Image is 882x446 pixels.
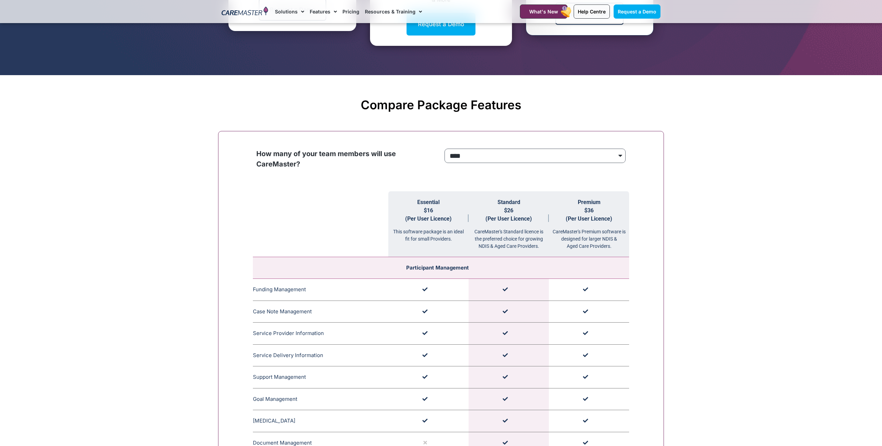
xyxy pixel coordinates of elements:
p: How many of your team members will use CareMaster? [256,149,438,169]
td: Support Management [253,366,388,388]
span: $36 (Per User Licence) [566,207,612,222]
span: Request a Demo [618,9,656,14]
td: Funding Management [253,279,388,301]
th: Standard [469,191,549,257]
td: [MEDICAL_DATA] [253,410,388,432]
th: Premium [549,191,629,257]
a: What's New [520,4,567,19]
span: Participant Management [406,264,469,271]
td: Case Note Management [253,301,388,323]
span: What's New [529,9,558,14]
div: CareMaster's Standard licence is the preferred choice for growing NDIS & Aged Care Providers. [469,223,549,250]
img: CareMaster Logo [222,7,268,17]
div: This software package is an ideal fit for small Providers. [388,223,469,243]
td: Goal Management [253,388,388,410]
div: CareMaster's Premium software is designed for larger NDIS & Aged Care Providers. [549,223,629,250]
span: $26 (Per User Licence) [485,207,532,222]
a: Help Centre [574,4,610,19]
a: Request a Demo [407,13,475,36]
h2: Compare Package Features [222,98,660,112]
th: Essential [388,191,469,257]
span: $16 (Per User Licence) [405,207,452,222]
a: Request a Demo [614,4,660,19]
td: Service Provider Information [253,323,388,345]
td: Service Delivery Information [253,344,388,366]
span: Help Centre [578,9,606,14]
